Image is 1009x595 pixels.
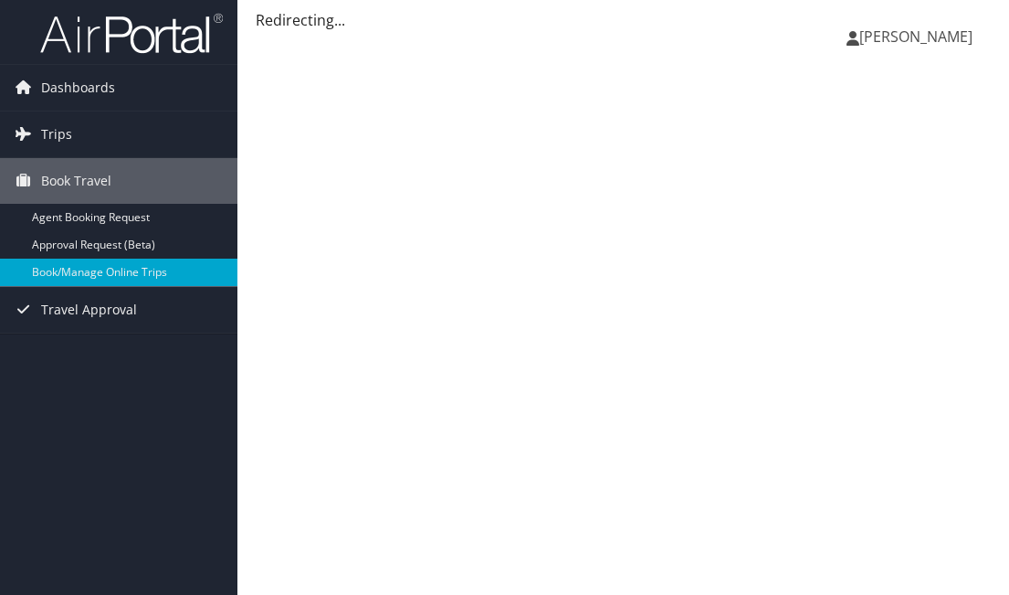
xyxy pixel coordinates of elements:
[40,12,223,55] img: airportal-logo.png
[41,287,137,333] span: Travel Approval
[41,65,115,111] span: Dashboards
[41,112,72,157] span: Trips
[256,9,991,31] div: Redirecting...
[41,158,111,204] span: Book Travel
[846,9,991,64] a: [PERSON_NAME]
[859,27,972,47] span: [PERSON_NAME]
